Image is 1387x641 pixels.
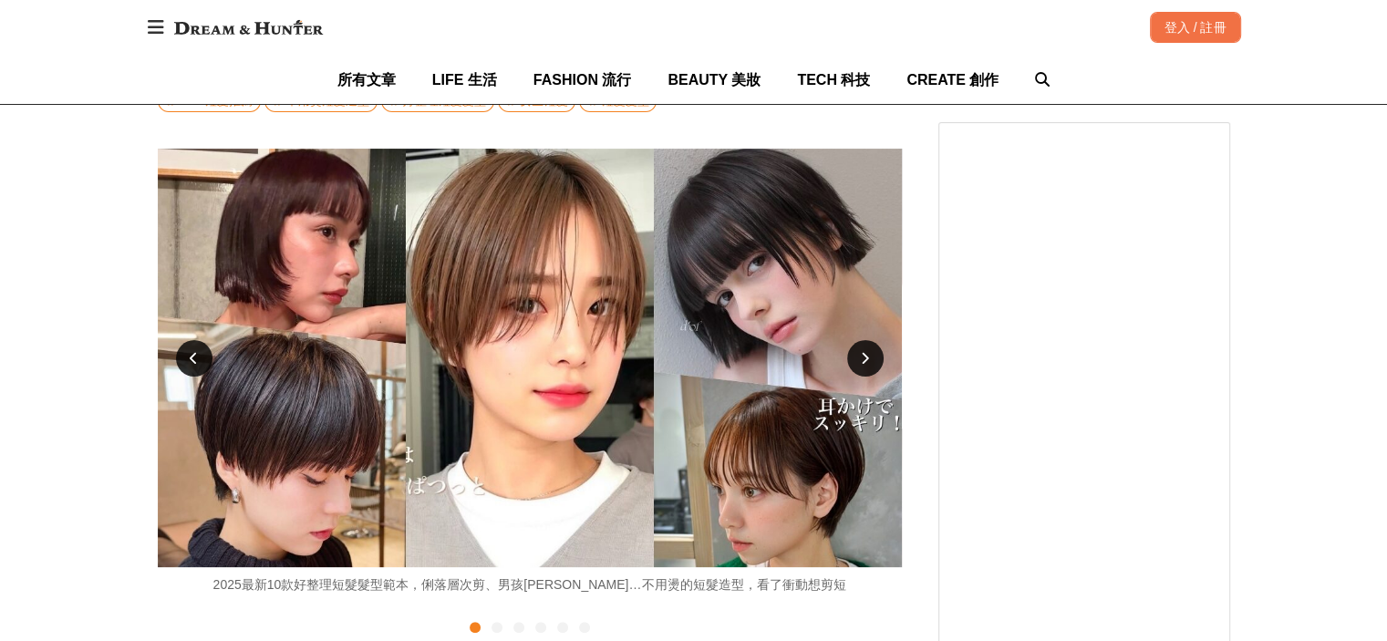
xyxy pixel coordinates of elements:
[337,72,396,88] span: 所有文章
[158,575,902,594] div: 2025最新10款好整理短髮髮型範本，俐落層次剪、男孩[PERSON_NAME]…不用燙的短髮造型，看了衝動想剪短
[1150,12,1241,43] div: 登入 / 註冊
[797,72,870,88] span: TECH 科技
[797,56,870,104] a: TECH 科技
[432,72,497,88] span: LIFE 生活
[906,56,999,104] a: CREATE 創作
[533,56,632,104] a: FASHION 流行
[158,149,902,567] img: c2a3de7b-066d-48dc-871c-00c549bd418d.jpg
[337,56,396,104] a: 所有文章
[432,56,497,104] a: LIFE 生活
[906,72,999,88] span: CREATE 創作
[165,11,332,44] img: Dream & Hunter
[668,72,761,88] span: BEAUTY 美妝
[668,56,761,104] a: BEAUTY 美妝
[533,72,632,88] span: FASHION 流行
